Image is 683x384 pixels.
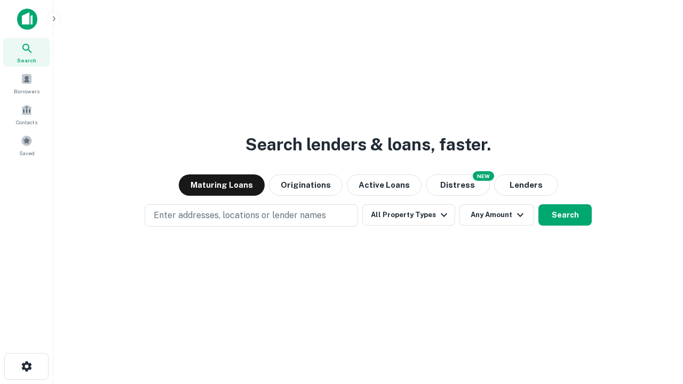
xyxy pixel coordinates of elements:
[362,204,455,226] button: All Property Types
[494,174,558,196] button: Lenders
[3,131,50,159] a: Saved
[154,209,326,222] p: Enter addresses, locations or lender names
[347,174,422,196] button: Active Loans
[269,174,343,196] button: Originations
[145,204,358,227] button: Enter addresses, locations or lender names
[473,171,494,181] div: NEW
[179,174,265,196] button: Maturing Loans
[245,132,491,157] h3: Search lenders & loans, faster.
[3,69,50,98] a: Borrowers
[459,204,534,226] button: Any Amount
[630,299,683,350] iframe: Chat Widget
[3,38,50,67] a: Search
[16,118,37,126] span: Contacts
[426,174,490,196] button: Search distressed loans with lien and other non-mortgage details.
[17,56,36,65] span: Search
[14,87,39,95] span: Borrowers
[19,149,35,157] span: Saved
[538,204,592,226] button: Search
[17,9,37,30] img: capitalize-icon.png
[3,100,50,129] a: Contacts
